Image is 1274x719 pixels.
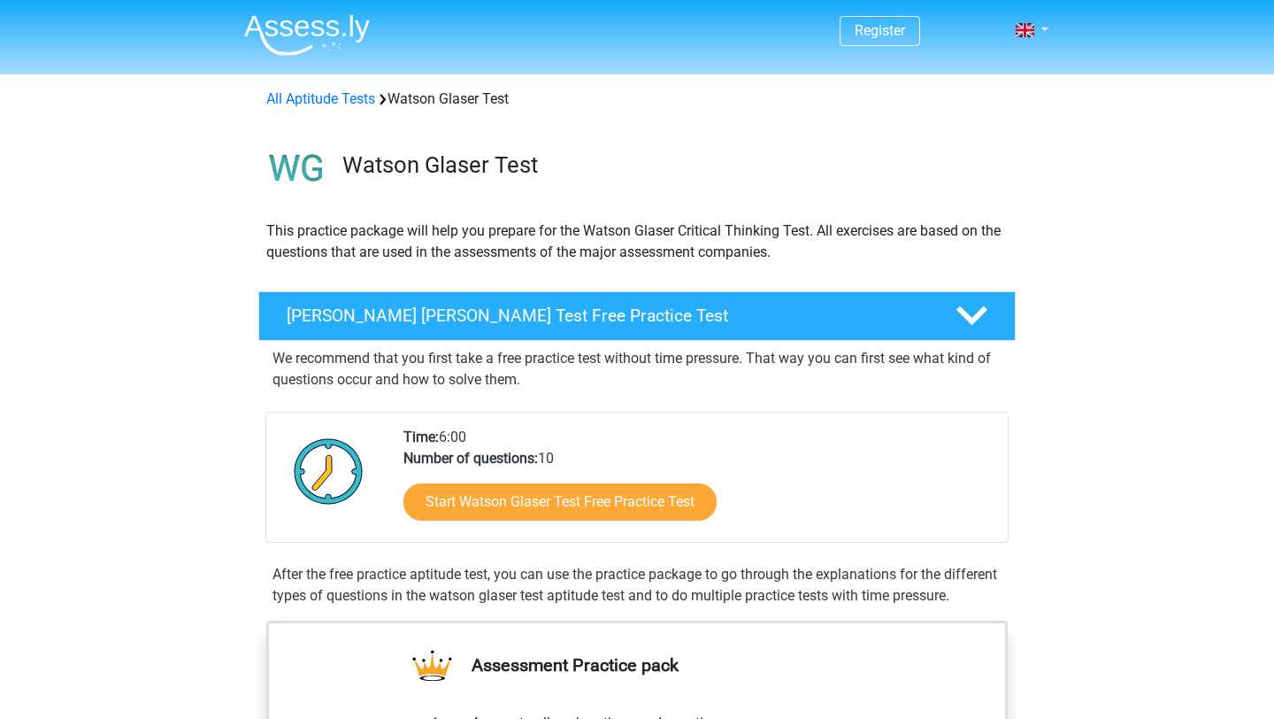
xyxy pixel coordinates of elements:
a: Register [855,22,905,39]
a: All Aptitude Tests [266,90,375,107]
a: [PERSON_NAME] [PERSON_NAME] Test Free Practice Test [251,291,1023,341]
img: watson glaser test [259,131,334,206]
p: This practice package will help you prepare for the Watson Glaser Critical Thinking Test. All exe... [266,220,1008,263]
h4: [PERSON_NAME] [PERSON_NAME] Test Free Practice Test [287,305,927,326]
b: Time: [403,429,439,445]
div: 6:00 10 [390,427,1007,542]
p: We recommend that you first take a free practice test without time pressure. That way you can fir... [272,348,1002,390]
a: Start Watson Glaser Test Free Practice Test [403,483,717,521]
div: After the free practice aptitude test, you can use the practice package to go through the explana... [265,564,1009,607]
b: Number of questions: [403,450,538,467]
img: Clock [284,427,373,515]
h3: Watson Glaser Test [342,151,1002,179]
div: Watson Glaser Test [259,89,1015,110]
img: Assessly [244,14,370,56]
